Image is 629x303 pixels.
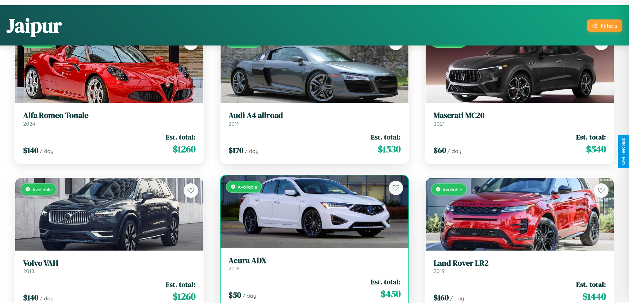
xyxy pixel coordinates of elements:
[434,120,445,127] span: 2021
[434,258,606,275] a: Land Rover LR22019
[228,111,401,127] a: Audi A4 allroad2019
[228,256,401,272] a: Acura ADX2018
[173,142,195,156] span: $ 1260
[450,295,464,302] span: / day
[7,12,62,39] h1: Jaipur
[228,256,401,265] h3: Acura ADX
[166,132,195,142] span: Est. total:
[378,142,401,156] span: $ 1530
[576,280,606,289] span: Est. total:
[434,292,449,303] span: $ 160
[434,111,606,120] h3: Maserati MC20
[23,111,195,127] a: Alfa Romeo Tonale2024
[601,22,617,29] div: Filters
[621,138,626,165] div: Give Feedback
[381,287,401,300] span: $ 450
[40,148,53,154] span: / day
[23,120,35,127] span: 2024
[23,145,38,156] span: $ 140
[228,120,240,127] span: 2019
[23,268,34,274] span: 2018
[32,187,52,192] span: Available
[443,187,462,192] span: Available
[23,258,195,275] a: Volvo VAH2018
[371,132,401,142] span: Est. total:
[447,148,461,154] span: / day
[586,142,606,156] span: $ 540
[434,145,446,156] span: $ 60
[238,184,257,190] span: Available
[23,111,195,120] h3: Alfa Romeo Tonale
[242,292,256,299] span: / day
[371,277,401,287] span: Est. total:
[228,145,243,156] span: $ 170
[576,132,606,142] span: Est. total:
[23,258,195,268] h3: Volvo VAH
[228,111,401,120] h3: Audi A4 allroad
[434,258,606,268] h3: Land Rover LR2
[245,148,259,154] span: / day
[582,290,606,303] span: $ 1440
[434,111,606,127] a: Maserati MC202021
[434,268,445,274] span: 2019
[40,295,53,302] span: / day
[173,290,195,303] span: $ 1260
[166,280,195,289] span: Est. total:
[228,265,240,272] span: 2018
[228,289,241,300] span: $ 50
[587,19,622,32] button: Filters
[23,292,38,303] span: $ 140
